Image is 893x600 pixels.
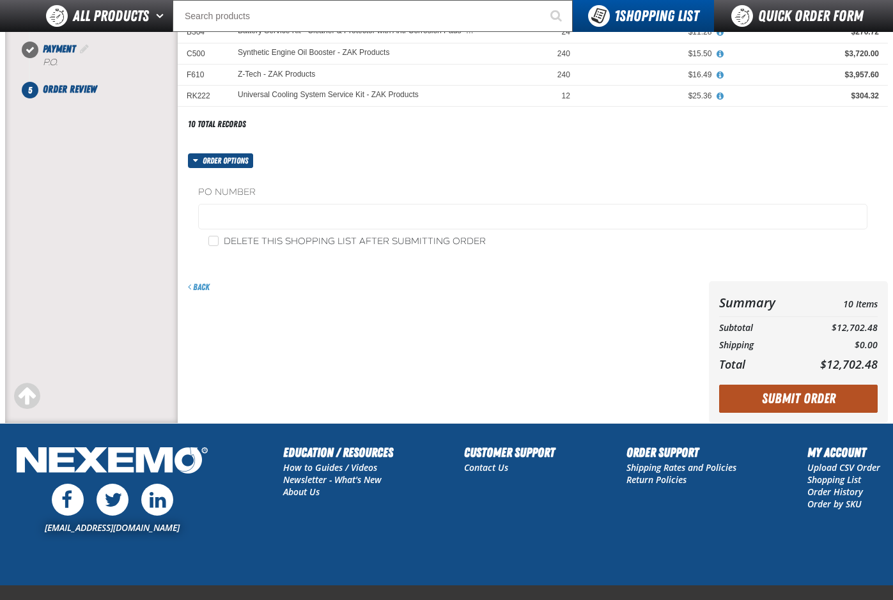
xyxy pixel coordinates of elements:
td: B304 [178,22,229,43]
a: Back [188,282,210,292]
input: Delete this shopping list after submitting order [208,236,219,246]
div: $304.32 [729,91,879,101]
span: 12 [561,91,570,100]
span: All Products [73,4,149,27]
label: PO Number [198,187,867,199]
img: Nexemo Logo [13,443,212,481]
td: RK222 [178,85,229,106]
th: Summary [719,291,798,314]
div: $25.36 [588,91,712,101]
a: Upload CSV Order [807,461,880,473]
label: Delete this shopping list after submitting order [208,236,486,248]
div: $15.50 [588,49,712,59]
div: $3,957.60 [729,70,879,80]
button: View All Prices for Battery Service Kit - Cleaner & Protector with Anti-Corrosion Pads - ZAK Prod... [711,27,728,38]
a: About Us [283,486,320,498]
div: $270.72 [729,27,879,37]
span: 5 [22,82,38,98]
div: 10 total records [188,118,246,130]
a: Shopping List [807,473,861,486]
a: Contact Us [464,461,508,473]
div: $3,720.00 [729,49,879,59]
span: Payment [43,43,75,55]
button: Submit Order [719,385,878,413]
a: Z-Tech - ZAK Products [238,70,315,79]
span: $12,702.48 [820,357,878,372]
td: F610 [178,64,229,85]
div: $16.49 [588,70,712,80]
span: 24 [561,27,570,36]
h2: Order Support [626,443,736,462]
a: Universal Cooling System Service Kit - ZAK Products [238,91,419,100]
button: View All Prices for Universal Cooling System Service Kit - ZAK Products [711,91,728,102]
div: Scroll to the top [13,382,41,410]
button: View All Prices for Synthetic Engine Oil Booster - ZAK Products [711,49,728,60]
button: View All Prices for Z-Tech - ZAK Products [711,70,728,81]
span: Order Review [43,83,97,95]
span: Shopping List [614,7,699,25]
a: Return Policies [626,473,687,486]
th: Shipping [719,337,798,354]
a: [EMAIL_ADDRESS][DOMAIN_NAME] [45,521,180,534]
a: Synthetic Engine Oil Booster - ZAK Products [238,49,389,58]
h2: Customer Support [464,443,555,462]
span: Order options [203,153,253,168]
a: Newsletter - What's New [283,473,382,486]
span: 240 [557,70,570,79]
strong: 1 [614,7,619,25]
td: C500 [178,43,229,64]
a: How to Guides / Videos [283,461,377,473]
button: Order options [188,153,253,168]
span: 240 [557,49,570,58]
li: Payment. Step 4 of 5. Completed [30,42,178,82]
h2: My Account [807,443,880,462]
td: $0.00 [798,337,878,354]
a: Order History [807,486,863,498]
a: Order by SKU [807,498,862,510]
td: $12,702.48 [798,319,878,337]
div: $11.28 [588,27,712,37]
li: Order Review. Step 5 of 5. Not Completed [30,82,178,97]
td: 10 Items [798,291,878,314]
div: P.O. [43,57,178,69]
th: Total [719,354,798,374]
a: Shipping Rates and Policies [626,461,736,473]
th: Subtotal [719,319,798,337]
h2: Education / Resources [283,443,393,462]
a: Edit Payment [78,43,91,55]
